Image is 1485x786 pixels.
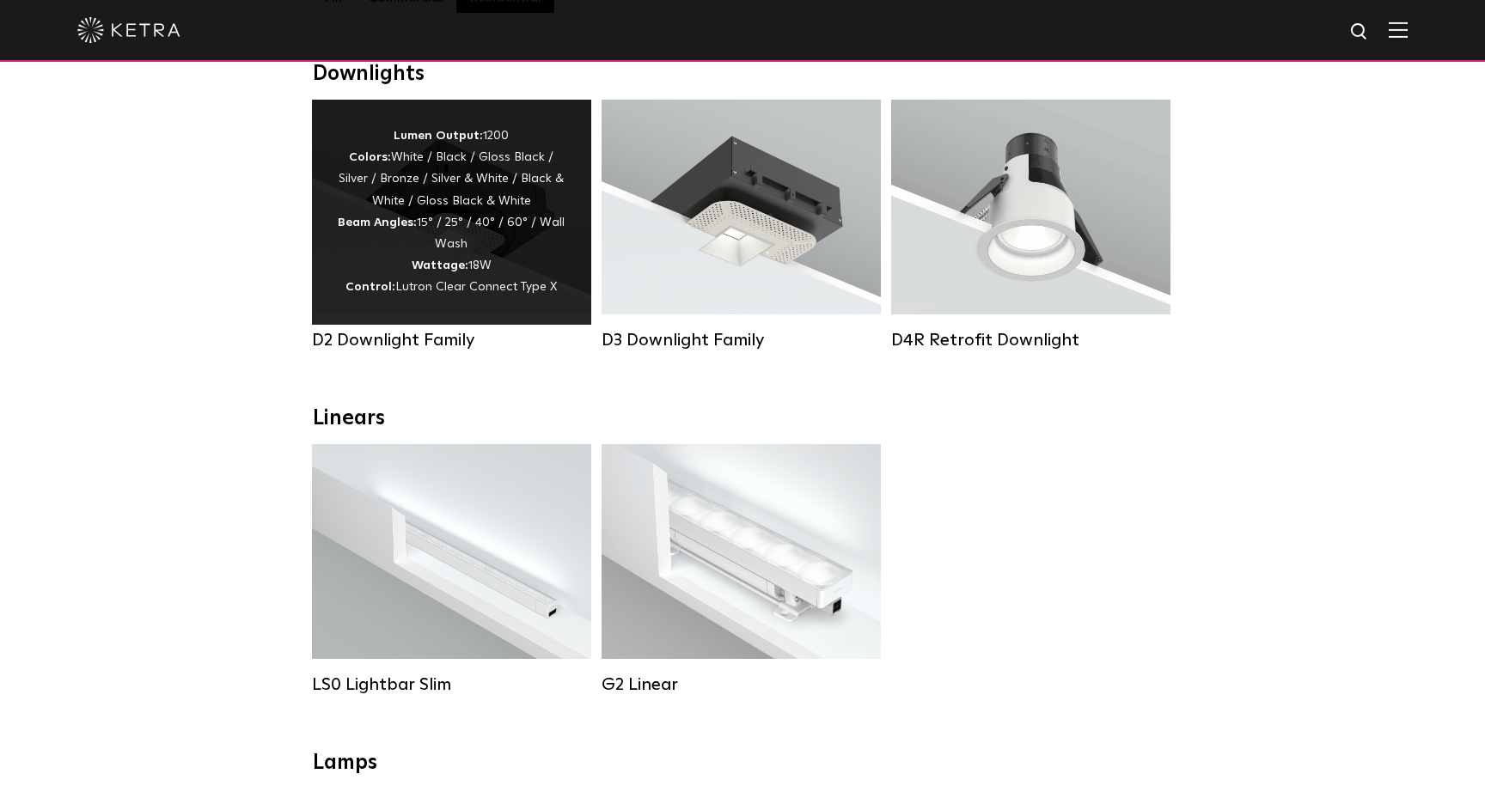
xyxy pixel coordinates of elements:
div: Downlights [313,62,1172,87]
img: ketra-logo-2019-white [77,17,180,43]
a: LS0 Lightbar Slim Lumen Output:200 / 350Colors:White / BlackControl:X96 Controller [312,444,591,693]
div: D2 Downlight Family [312,330,591,350]
strong: Colors: [349,151,391,163]
div: Lamps [313,751,1172,776]
strong: Control: [345,281,395,293]
div: LS0 Lightbar Slim [312,674,591,695]
a: D3 Downlight Family Lumen Output:700 / 900 / 1100Colors:White / Black / Silver / Bronze / Paintab... [602,100,881,349]
strong: Beam Angles: [338,216,417,228]
a: D2 Downlight Family Lumen Output:1200Colors:White / Black / Gloss Black / Silver / Bronze / Silve... [312,100,591,349]
strong: Lumen Output: [394,130,483,142]
div: G2 Linear [602,674,881,695]
div: Linears [313,406,1172,431]
img: search icon [1349,21,1371,43]
div: 1200 White / Black / Gloss Black / Silver / Bronze / Silver & White / Black & White / Gloss Black... [338,125,565,299]
a: D4R Retrofit Downlight Lumen Output:800Colors:White / BlackBeam Angles:15° / 25° / 40° / 60°Watta... [891,100,1170,349]
a: G2 Linear Lumen Output:400 / 700 / 1000Colors:WhiteBeam Angles:Flood / [GEOGRAPHIC_DATA] / Narrow... [602,444,881,693]
img: Hamburger%20Nav.svg [1389,21,1408,38]
div: D3 Downlight Family [602,330,881,350]
div: D4R Retrofit Downlight [891,330,1170,350]
span: Lutron Clear Connect Type X [395,281,557,293]
strong: Wattage: [412,259,468,271]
